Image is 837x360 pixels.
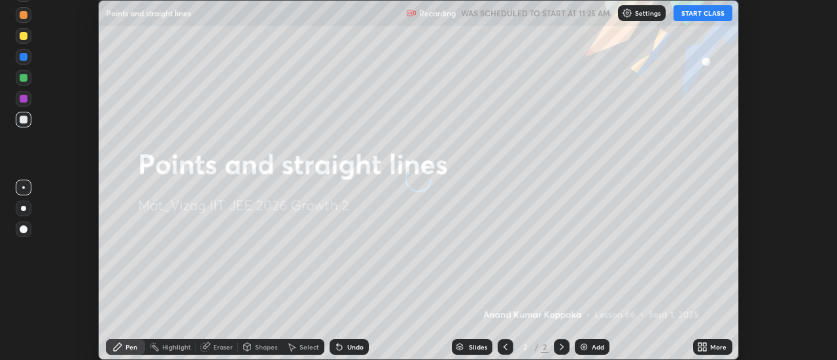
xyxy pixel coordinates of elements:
p: Points and straight lines [106,8,191,18]
div: Select [299,344,319,350]
button: START CLASS [674,5,732,21]
div: Add [592,344,604,350]
p: Recording [419,8,456,18]
div: 2 [541,341,549,353]
h5: WAS SCHEDULED TO START AT 11:25 AM [461,7,610,19]
img: class-settings-icons [622,8,632,18]
div: Shapes [255,344,277,350]
div: Highlight [162,344,191,350]
p: Settings [635,10,660,16]
div: Slides [469,344,487,350]
div: Undo [347,344,364,350]
div: More [710,344,726,350]
div: 2 [519,343,532,351]
img: add-slide-button [579,342,589,352]
div: Pen [126,344,137,350]
div: Eraser [213,344,233,350]
div: / [534,343,538,351]
img: recording.375f2c34.svg [406,8,417,18]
